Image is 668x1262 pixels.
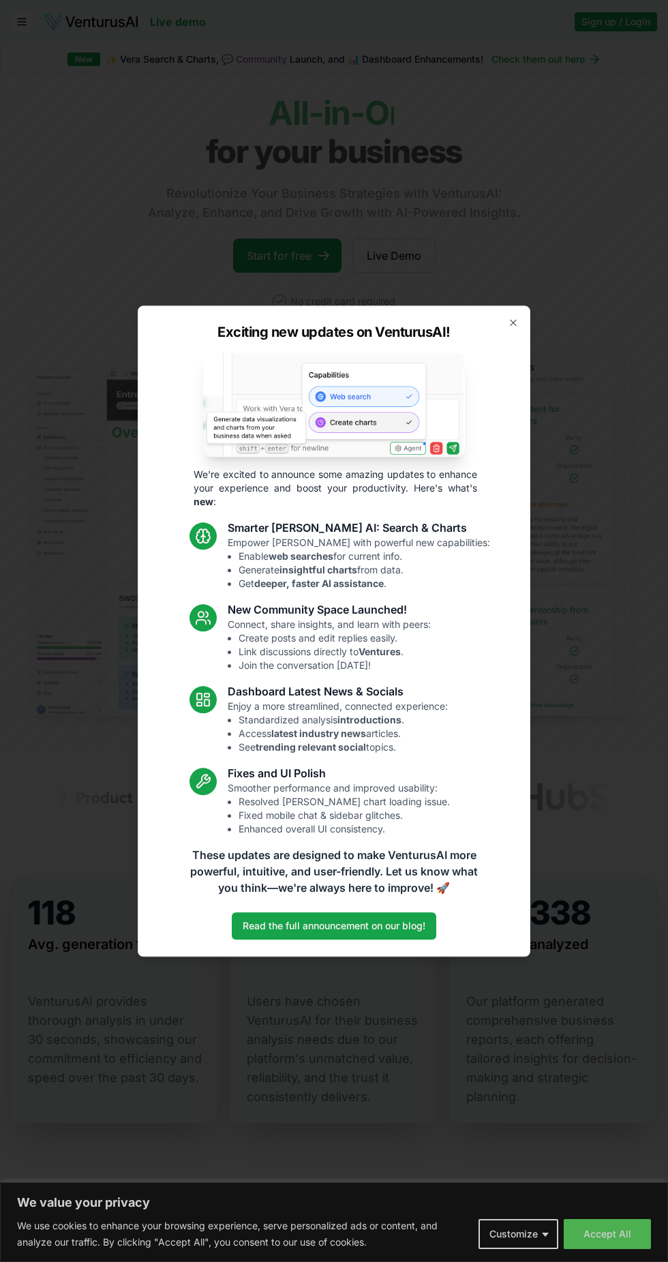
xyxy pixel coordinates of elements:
[232,912,436,940] a: Read the full announcement on our blog!
[239,713,448,727] li: Standardized analysis .
[194,496,213,507] strong: new
[256,741,366,753] strong: trending relevant social
[239,795,450,809] li: Resolved [PERSON_NAME] chart loading issue.
[239,550,490,563] li: Enable for current info.
[228,536,490,590] p: Empower [PERSON_NAME] with powerful new capabilities:
[181,847,487,896] p: These updates are designed to make VenturusAI more powerful, intuitive, and user-friendly. Let us...
[239,740,448,754] li: See topics.
[228,683,448,700] h3: Dashboard Latest News & Socials
[239,809,450,822] li: Fixed mobile chat & sidebar glitches.
[228,700,448,754] p: Enjoy a more streamlined, connected experience:
[239,563,490,577] li: Generate from data.
[228,601,431,618] h3: New Community Space Launched!
[228,765,450,781] h3: Fixes and UI Polish
[269,550,333,562] strong: web searches
[239,645,431,659] li: Link discussions directly to .
[228,781,450,836] p: Smoother performance and improved usability:
[239,631,431,645] li: Create posts and edit replies easily.
[217,322,451,342] h2: Exciting new updates on VenturusAI!
[271,727,366,739] strong: latest industry news
[279,564,357,575] strong: insightful charts
[239,659,431,672] li: Join the conversation [DATE]!
[228,618,431,672] p: Connect, share insights, and learn with peers:
[337,714,401,725] strong: introductions
[239,727,448,740] li: Access articles.
[203,352,465,457] img: Vera AI
[228,520,490,536] h3: Smarter [PERSON_NAME] AI: Search & Charts
[359,646,401,657] strong: Ventures
[254,577,384,589] strong: deeper, faster AI assistance
[239,822,450,836] li: Enhanced overall UI consistency.
[239,577,490,590] li: Get .
[183,468,488,509] p: We're excited to announce some amazing updates to enhance your experience and boost your producti...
